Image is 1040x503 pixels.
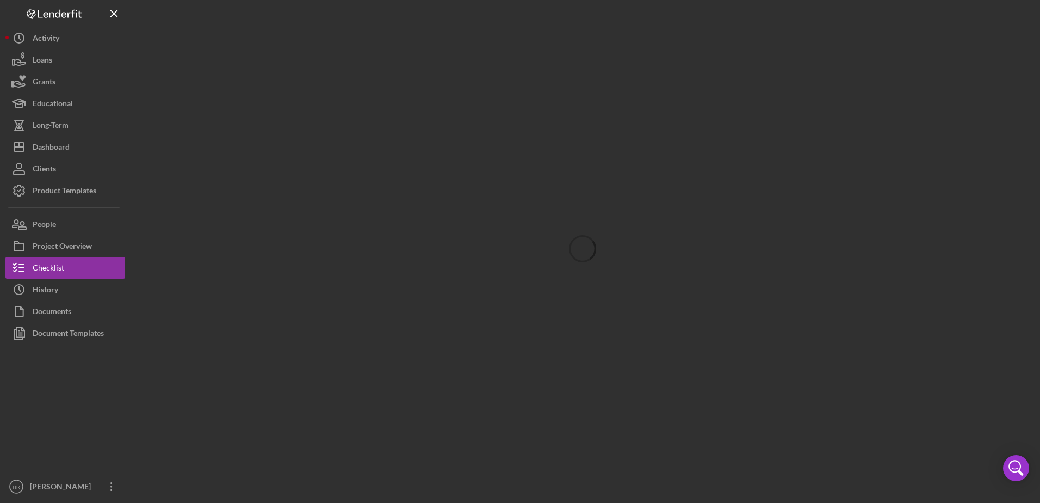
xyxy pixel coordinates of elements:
div: Document Templates [33,322,104,347]
div: Project Overview [33,235,92,260]
div: Loans [33,49,52,73]
button: Clients [5,158,125,180]
div: Activity [33,27,59,52]
button: Product Templates [5,180,125,201]
div: Clients [33,158,56,182]
button: Educational [5,93,125,114]
button: Documents [5,300,125,322]
div: Checklist [33,257,64,281]
button: Grants [5,71,125,93]
button: History [5,279,125,300]
button: Activity [5,27,125,49]
div: Educational [33,93,73,117]
div: Grants [33,71,55,95]
button: Project Overview [5,235,125,257]
button: Loans [5,49,125,71]
button: Long-Term [5,114,125,136]
div: [PERSON_NAME] [27,476,98,500]
button: HR[PERSON_NAME] [5,476,125,498]
button: Checklist [5,257,125,279]
div: Documents [33,300,71,325]
button: Document Templates [5,322,125,344]
div: Dashboard [33,136,70,161]
div: People [33,213,56,238]
div: Open Intercom Messenger [1003,455,1029,481]
text: HR [13,484,20,490]
div: History [33,279,58,303]
button: People [5,213,125,235]
button: Dashboard [5,136,125,158]
div: Product Templates [33,180,96,204]
div: Long-Term [33,114,69,139]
